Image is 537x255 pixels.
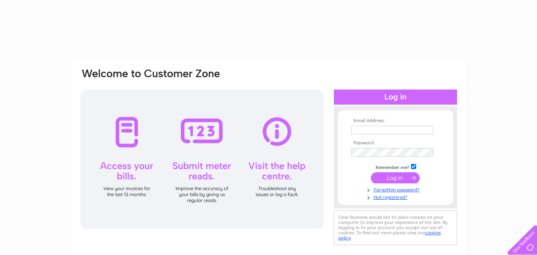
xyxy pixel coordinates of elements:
[349,118,442,124] th: Email Address:
[349,163,442,171] td: Remember me?
[338,230,441,241] a: cookies policy
[349,140,442,146] th: Password:
[351,185,442,193] a: Forgotten password?
[351,193,442,200] a: Not registered?
[334,210,457,245] div: Clear Business would like to place cookies on your computer to improve your experience of the sit...
[371,172,420,183] input: Submit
